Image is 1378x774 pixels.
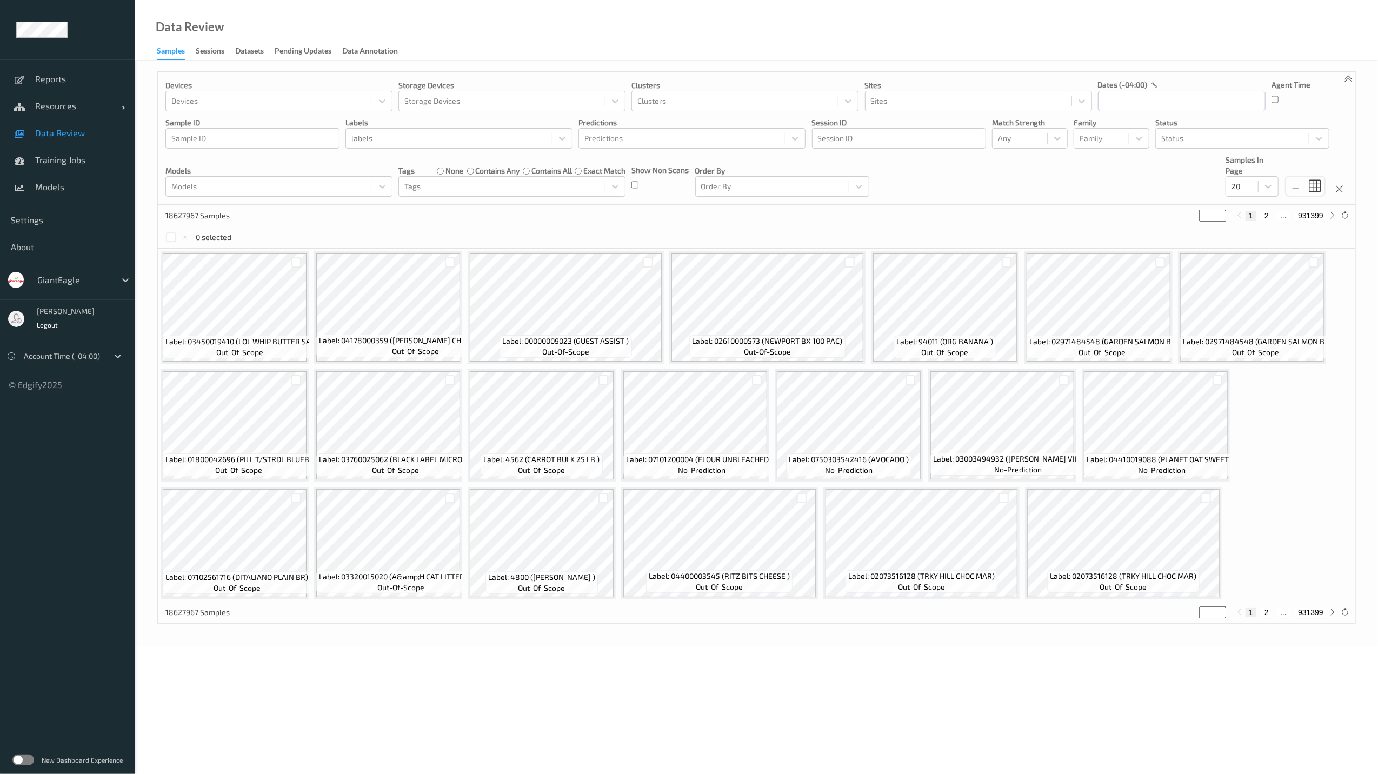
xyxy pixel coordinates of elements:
[789,454,909,465] span: Label: 0750303542416 (AVOCADO )
[216,347,263,358] span: out-of-scope
[693,336,843,346] span: Label: 02610000573 (NEWPORT BX 100 PAC)
[1272,79,1310,90] p: Agent Time
[825,465,873,476] span: no-prediction
[165,336,314,347] span: Label: 03450019410 (LOL WHIP BUTTER SA)
[196,45,224,59] div: Sessions
[1100,582,1147,592] span: out-of-scope
[275,45,331,59] div: Pending Updates
[398,165,415,176] p: Tags
[165,117,339,128] p: Sample ID
[626,454,777,465] span: Label: 07101200004 (FLOUR UNBLEACHED C)
[812,117,986,128] p: Session ID
[1261,211,1272,221] button: 2
[897,336,994,347] span: Label: 94011 (ORG BANANA )
[1295,608,1327,617] button: 931399
[1277,211,1290,221] button: ...
[319,454,472,465] span: Label: 03760025062 (BLACK LABEL MICROW)
[865,80,1092,91] p: Sites
[165,165,392,176] p: Models
[214,583,261,593] span: out-of-scope
[342,44,409,59] a: Data Annotation
[342,45,398,59] div: Data Annotation
[542,346,589,357] span: out-of-scope
[518,465,565,476] span: out-of-scope
[165,210,247,221] p: 18627967 Samples
[398,80,625,91] p: Storage Devices
[156,22,224,32] div: Data Review
[992,117,1068,128] p: Match Strength
[235,44,275,59] a: Datasets
[319,571,482,582] span: Label: 03320015020 (A&amp;H CAT LITTER DEO)
[744,346,791,357] span: out-of-scope
[165,607,247,618] p: 18627967 Samples
[933,453,1103,464] span: Label: 03003494932 ([PERSON_NAME] VINEGAR )
[445,165,464,176] label: none
[196,44,235,59] a: Sessions
[377,582,424,593] span: out-of-scope
[695,165,869,176] p: Order By
[578,117,806,128] p: Predictions
[1295,211,1327,221] button: 931399
[165,454,311,465] span: Label: 01800042696 (PILL T/STRDL BLUEB)
[1155,117,1329,128] p: Status
[372,465,419,476] span: out-of-scope
[1183,336,1329,347] span: Label: 02971484548 (GARDEN SALMON B )
[165,80,392,91] p: Devices
[1226,155,1279,176] p: Samples In Page
[475,165,520,176] label: contains any
[848,571,995,582] span: Label: 02073516128 (TRKY HILL CHOC MAR)
[235,45,264,59] div: Datasets
[898,582,945,592] span: out-of-scope
[484,454,600,465] span: Label: 4562 (CARROT BULK 25 LB )
[531,165,572,176] label: contains all
[1087,454,1237,465] span: Label: 04410019088 (PLANET OAT SWEET C)
[157,45,185,60] div: Samples
[995,464,1042,475] span: no-prediction
[1246,608,1256,617] button: 1
[345,117,572,128] p: labels
[922,347,969,358] span: out-of-scope
[275,44,342,59] a: Pending Updates
[1277,608,1290,617] button: ...
[157,44,196,60] a: Samples
[678,465,725,476] span: no-prediction
[165,572,308,583] span: Label: 07102561716 (DITALIANO PLAIN BR)
[649,571,790,582] span: Label: 04400003545 (RITZ BITS CHEESE )
[215,465,262,476] span: out-of-scope
[1074,117,1149,128] p: Family
[196,232,232,243] p: 0 selected
[631,80,858,91] p: Clusters
[488,572,595,583] span: Label: 4800 ([PERSON_NAME] )
[1139,465,1186,476] span: no-prediction
[1098,79,1148,90] p: dates (-04:00)
[1079,347,1126,358] span: out-of-scope
[518,583,565,593] span: out-of-scope
[392,346,439,357] span: out-of-scope
[1261,608,1272,617] button: 2
[631,165,689,176] p: Show Non Scans
[1029,336,1175,347] span: Label: 02971484548 (GARDEN SALMON B )
[1050,571,1196,582] span: Label: 02073516128 (TRKY HILL CHOC MAR)
[1233,347,1280,358] span: out-of-scope
[696,582,743,592] span: out-of-scope
[583,165,625,176] label: exact match
[503,336,629,346] span: Label: 00000009023 (GUEST ASSIST )
[1246,211,1256,221] button: 1
[319,335,511,346] span: Label: 04178000359 ([PERSON_NAME] CHEESE BALL BA)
